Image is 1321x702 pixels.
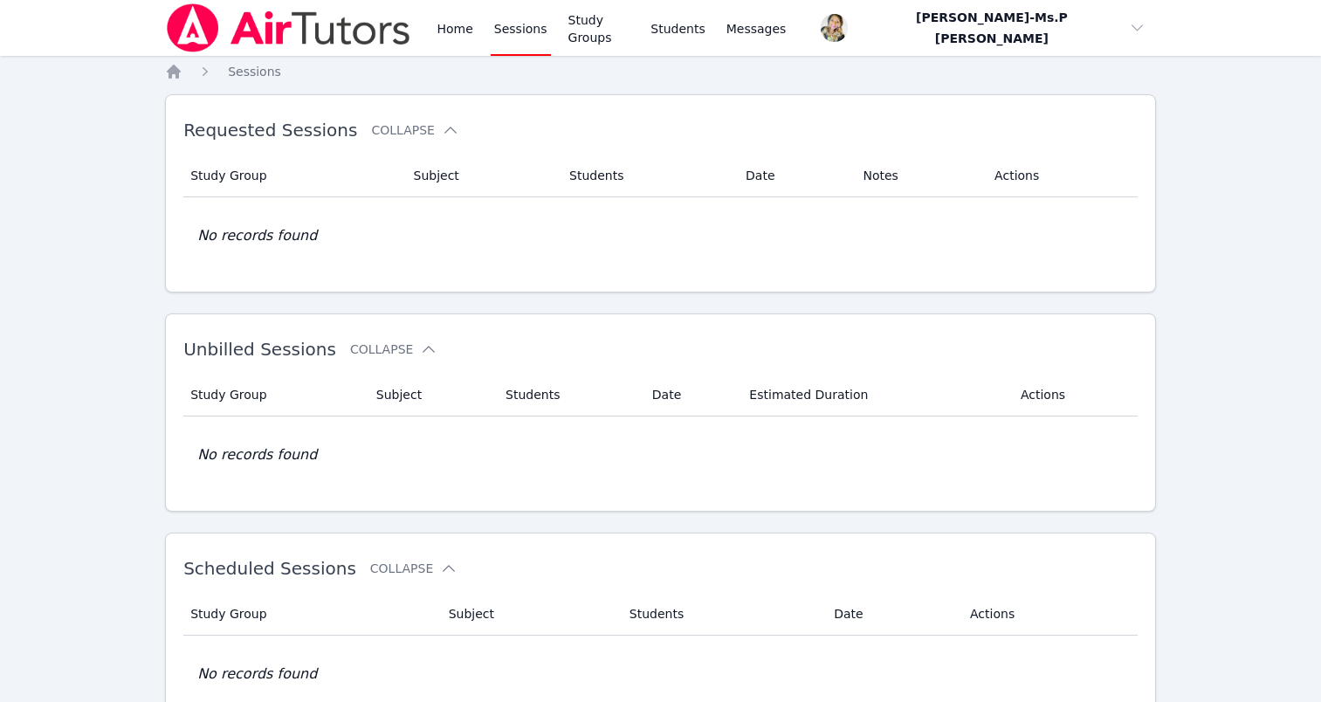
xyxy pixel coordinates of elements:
[984,155,1138,197] th: Actions
[1010,374,1138,416] th: Actions
[559,155,735,197] th: Students
[739,374,1010,416] th: Estimated Duration
[960,593,1138,636] th: Actions
[183,374,366,416] th: Study Group
[228,65,281,79] span: Sessions
[183,558,356,579] span: Scheduled Sessions
[165,63,1156,80] nav: Breadcrumb
[183,593,438,636] th: Study Group
[371,121,458,139] button: Collapse
[370,560,458,577] button: Collapse
[350,341,437,358] button: Collapse
[183,120,357,141] span: Requested Sessions
[183,155,402,197] th: Study Group
[823,593,960,636] th: Date
[183,197,1138,274] td: No records found
[619,593,823,636] th: Students
[735,155,852,197] th: Date
[495,374,642,416] th: Students
[228,63,281,80] a: Sessions
[366,374,495,416] th: Subject
[642,374,740,416] th: Date
[165,3,412,52] img: Air Tutors
[403,155,560,197] th: Subject
[726,20,787,38] span: Messages
[183,416,1138,493] td: No records found
[852,155,984,197] th: Notes
[183,339,336,360] span: Unbilled Sessions
[438,593,619,636] th: Subject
